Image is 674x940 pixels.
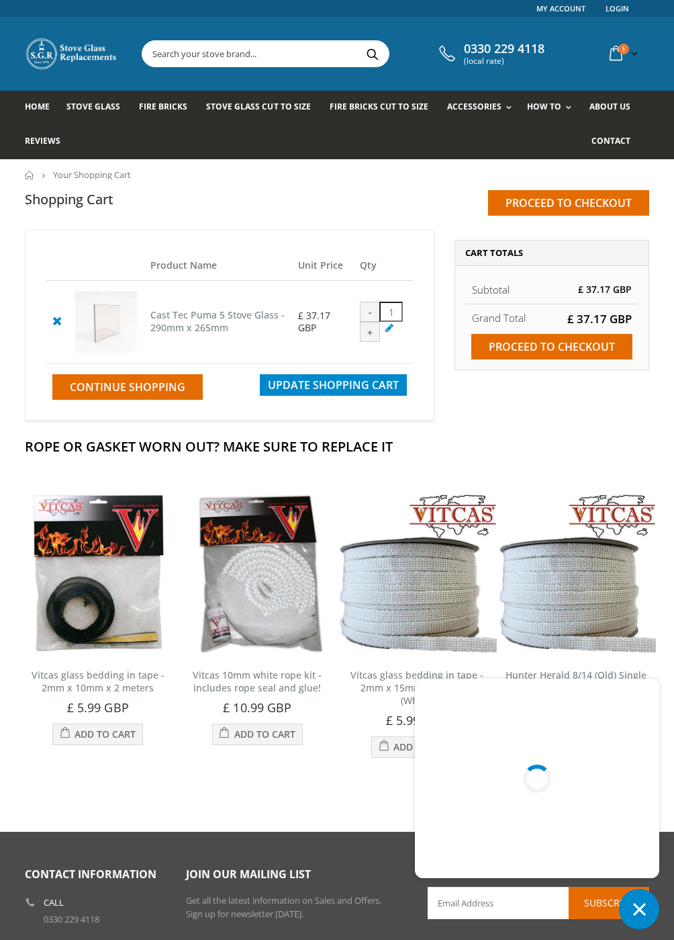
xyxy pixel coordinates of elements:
[291,251,353,281] th: Unit Price
[488,190,649,216] input: Proceed to checkout
[604,40,640,67] a: 1
[447,91,518,125] a: Accessories
[411,679,663,929] inbox-online-store-chat: Shopify online store chat
[497,494,657,654] img: Vitcas stove glass bedding in tape
[472,311,526,325] strong: Grand Total
[371,736,462,758] button: Add to Cart
[330,101,428,112] span: Fire Bricks Cut To Size
[25,91,60,125] a: Home
[25,171,35,179] a: Home
[527,91,578,125] a: How To
[578,283,632,296] span: £ 37.17 GBP
[178,494,338,654] img: Vitcas white rope, glue and gloves kit 10mm
[386,712,448,728] span: £ 5.99 GBP
[591,135,630,146] span: Contact
[25,437,649,456] h2: Rope Or Gasket Worn Out? Make Sure To Replace It
[52,724,143,745] button: Add to Cart
[337,494,497,654] img: Vitcas stove glass bedding in tape
[52,374,203,400] a: Continue Shopping
[25,190,113,208] h1: Shopping Cart
[53,169,131,181] span: Your Shopping Cart
[75,291,137,353] img: Cast Tec Puma 5 Stove Glass - 290mm x 265mm
[66,91,130,125] a: Stove Glass
[32,669,164,694] a: Vitcas glass bedding in tape - 2mm x 10mm x 2 meters
[66,101,120,112] span: Stove Glass
[360,322,380,342] div: +
[25,37,119,71] img: Stove Glass Replacement
[234,728,295,740] span: Add to Cart
[193,669,322,694] a: Vitcas 10mm white rope kit - includes rope seal and glue!
[447,101,501,112] span: Accessories
[567,311,632,327] span: £ 37.17 GBP
[212,724,303,745] button: Add to Cart
[150,308,285,334] a: Cast Tec Puma 5 Stove Glass - 290mm x 265mm
[353,251,414,281] th: Qty
[25,125,70,159] a: Reviews
[144,251,291,281] th: Product Name
[589,101,630,112] span: About us
[139,101,187,112] span: Fire Bricks
[465,247,523,259] span: Cart Totals
[268,378,399,392] span: Update Shopping Cart
[223,699,291,716] span: £ 10.99 GBP
[591,125,640,159] a: Contact
[25,867,156,882] span: Contact Information
[298,309,330,334] span: £ 37.17 GBP
[505,669,646,694] a: Hunter Herald 8/14 (Old) Single Door sealing kit (glass)
[25,101,50,112] span: Home
[142,41,512,67] input: Search your stove brand...
[360,302,380,322] div: -
[589,91,640,125] a: About us
[206,101,310,112] span: Stove Glass Cut To Size
[472,283,510,296] span: Subtotal
[350,669,483,707] a: Vitcas glass bedding in tape - 2mm x 15mm x 2 meters (White)
[618,44,629,54] span: 1
[393,740,454,753] span: Add to Cart
[67,699,129,716] span: £ 5.99 GBP
[25,135,60,146] span: Reviews
[260,374,407,396] button: Update Shopping Cart
[44,913,99,925] a: 0330 229 4118
[18,494,178,654] img: Vitcas stove glass bedding in tape
[70,380,185,394] span: Continue Shopping
[44,898,64,907] b: Call
[186,894,407,921] p: Get all the latest information on Sales and Offers. Sign up for newsletter [DATE].
[206,91,320,125] a: Stove Glass Cut To Size
[186,867,311,882] span: Join our mailing list
[139,91,197,125] a: Fire Bricks
[330,91,438,125] a: Fire Bricks Cut To Size
[471,334,632,359] input: Proceed to checkout
[527,101,561,112] span: How To
[75,728,136,740] span: Add to Cart
[357,41,387,67] button: Search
